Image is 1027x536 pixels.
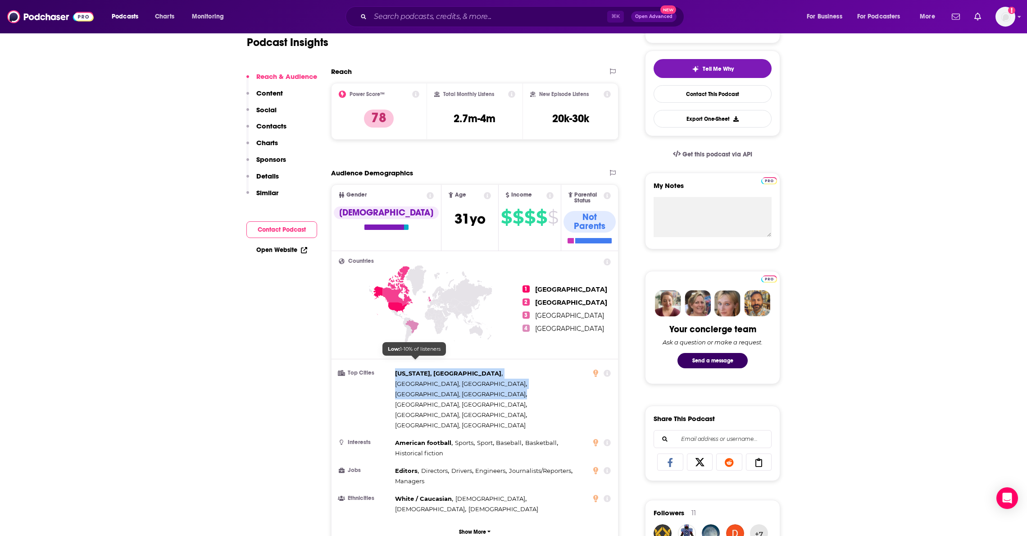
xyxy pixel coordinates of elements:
[454,112,495,125] h3: 2.7m-4m
[1008,7,1015,14] svg: Add a profile image
[523,298,530,306] span: 2
[913,9,946,24] button: open menu
[246,138,278,155] button: Charts
[857,10,900,23] span: For Podcasters
[395,401,526,408] span: [GEOGRAPHIC_DATA], [GEOGRAPHIC_DATA]
[370,9,607,24] input: Search podcasts, credits, & more...
[246,188,278,205] button: Similar
[246,172,279,188] button: Details
[703,65,734,73] span: Tell Me Why
[186,9,236,24] button: open menu
[395,411,526,418] span: [GEOGRAPHIC_DATA], [GEOGRAPHIC_DATA]
[395,505,465,513] span: [DEMOGRAPHIC_DATA]
[395,390,526,398] span: [GEOGRAPHIC_DATA], [GEOGRAPHIC_DATA]
[192,10,224,23] span: Monitoring
[246,221,317,238] button: Contact Podcast
[669,324,756,335] div: Your concierge team
[496,439,522,446] span: Baseball
[395,370,501,377] span: [US_STATE], [GEOGRAPHIC_DATA]
[388,346,441,352] span: 1-10% of listeners
[501,210,512,224] span: $
[421,466,449,476] span: ,
[395,467,418,474] span: Editors
[395,380,526,387] span: [GEOGRAPHIC_DATA], [GEOGRAPHIC_DATA]
[800,9,854,24] button: open menu
[548,210,558,224] span: $
[395,439,451,446] span: American football
[685,290,711,316] img: Barbara Profile
[246,72,317,89] button: Reach & Audience
[256,72,317,81] p: Reach & Audience
[256,188,278,197] p: Similar
[395,410,527,420] span: ,
[339,467,391,473] h3: Jobs
[523,285,530,293] span: 1
[256,172,279,180] p: Details
[334,206,439,219] div: [DEMOGRAPHIC_DATA]
[247,36,328,49] h1: Podcast Insights
[256,155,286,164] p: Sponsors
[451,467,472,474] span: Drivers
[574,192,602,204] span: Parental Status
[468,505,538,513] span: [DEMOGRAPHIC_DATA]
[851,9,913,24] button: open menu
[246,89,283,105] button: Content
[7,8,94,25] a: Podchaser - Follow, Share and Rate Podcasts
[552,112,589,125] h3: 20k-30k
[607,11,624,23] span: ⌘ K
[523,325,530,332] span: 4
[246,105,277,122] button: Social
[657,454,683,471] a: Share on Facebook
[971,9,985,24] a: Show notifications dropdown
[654,509,684,517] span: Followers
[256,122,286,130] p: Contacts
[654,181,772,197] label: My Notes
[451,466,473,476] span: ,
[996,487,1018,509] div: Open Intercom Messenger
[395,368,503,379] span: ,
[477,438,494,448] span: ,
[246,122,286,138] button: Contacts
[455,494,527,504] span: ,
[746,454,772,471] a: Copy Link
[395,477,424,485] span: Managers
[661,431,764,448] input: Email address or username...
[523,312,530,319] span: 3
[714,290,741,316] img: Jules Profile
[339,370,391,376] h3: Top Cities
[654,59,772,78] button: tell me why sparkleTell Me Why
[475,467,505,474] span: Engineers
[761,176,777,184] a: Pro website
[256,105,277,114] p: Social
[744,290,770,316] img: Jon Profile
[395,399,527,410] span: ,
[635,14,673,19] span: Open Advanced
[364,110,394,128] p: 78
[654,110,772,128] button: Export One-Sheet
[459,529,486,535] p: Show More
[692,65,699,73] img: tell me why sparkle
[761,177,777,184] img: Podchaser Pro
[761,274,777,283] a: Pro website
[256,89,283,97] p: Content
[454,210,486,228] span: 31 yo
[687,454,713,471] a: Share on X/Twitter
[666,143,759,165] a: Get this podcast via API
[655,290,681,316] img: Sydney Profile
[256,246,307,254] a: Open Website
[421,467,448,474] span: Directors
[807,10,842,23] span: For Business
[761,275,777,283] img: Podchaser Pro
[246,155,286,172] button: Sponsors
[354,6,693,27] div: Search podcasts, credits, & more...
[455,495,525,502] span: [DEMOGRAPHIC_DATA]
[395,449,443,457] span: Historical fiction
[395,438,453,448] span: ,
[535,325,604,333] span: [GEOGRAPHIC_DATA]
[654,85,772,103] a: Contact This Podcast
[346,192,367,198] span: Gender
[395,421,526,429] span: [GEOGRAPHIC_DATA], [GEOGRAPHIC_DATA]
[395,495,452,502] span: White / Caucasian
[920,10,935,23] span: More
[455,439,473,446] span: Sports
